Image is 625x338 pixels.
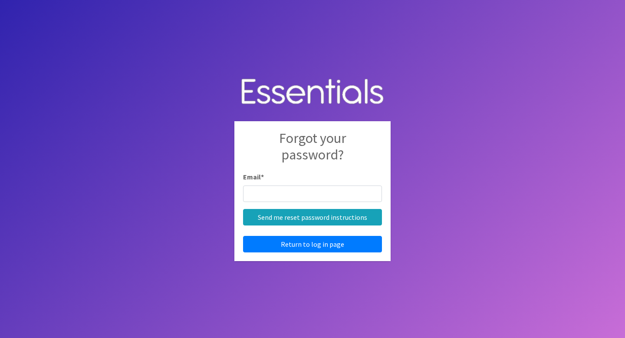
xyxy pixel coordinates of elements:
[243,130,382,172] h2: Forgot your password?
[243,209,382,225] input: Send me reset password instructions
[261,172,264,181] abbr: required
[243,236,382,252] a: Return to log in page
[243,172,264,182] label: Email
[234,70,391,115] img: Human Essentials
